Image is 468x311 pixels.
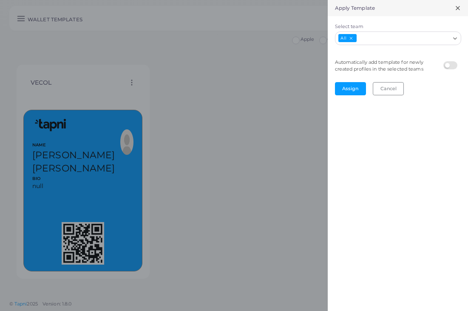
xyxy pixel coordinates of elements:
h5: Apply Template [335,5,375,11]
button: Cancel [373,82,404,95]
span: All [338,34,357,42]
label: Select team [335,23,461,30]
input: Search for option [357,34,450,43]
div: Search for option [335,31,461,45]
legend: Automatically add template for newly created profiles in the selected teams [333,57,442,75]
button: Deselect All [348,35,354,41]
button: Assign [335,82,366,95]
